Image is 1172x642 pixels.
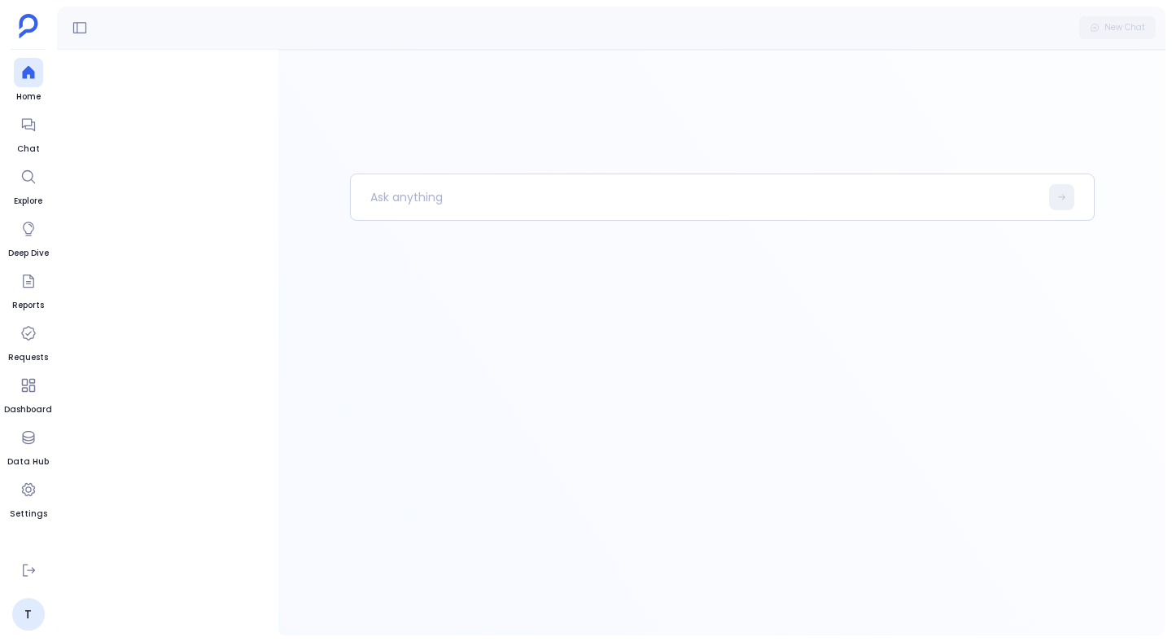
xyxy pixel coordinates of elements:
[7,423,49,468] a: Data Hub
[4,371,52,416] a: Dashboard
[14,110,43,156] a: Chat
[14,90,43,103] span: Home
[12,266,44,312] a: Reports
[7,455,49,468] span: Data Hub
[10,508,47,521] span: Settings
[4,403,52,416] span: Dashboard
[8,214,49,260] a: Deep Dive
[12,299,44,312] span: Reports
[8,319,48,364] a: Requests
[8,247,49,260] span: Deep Dive
[14,143,43,156] span: Chat
[10,475,47,521] a: Settings
[8,351,48,364] span: Requests
[14,195,43,208] span: Explore
[14,58,43,103] a: Home
[12,598,45,631] a: T
[14,162,43,208] a: Explore
[19,14,38,38] img: petavue logo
